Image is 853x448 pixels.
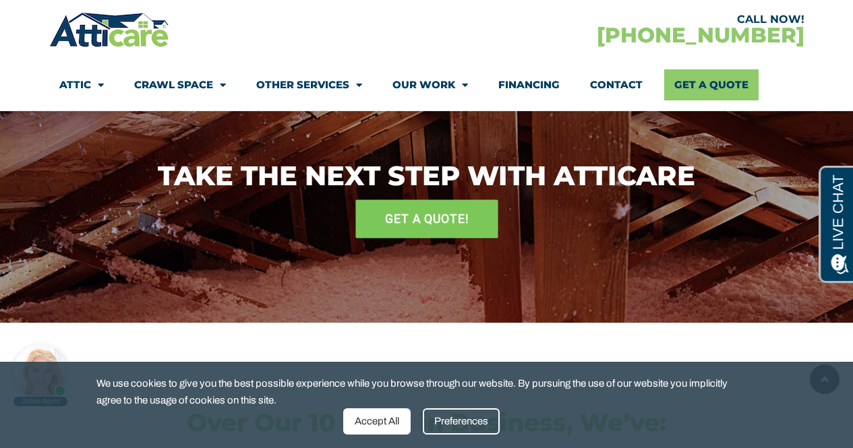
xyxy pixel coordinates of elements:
span: Opens a chat window [33,11,109,28]
h3: Take the Next Step with Atticare [56,162,798,189]
a: Our Work [392,69,468,100]
nav: Menu [59,69,794,100]
a: Contact [590,69,643,100]
a: Get A Quote [664,69,759,100]
span: We use cookies to give you the best possible experience while you browse through our website. By ... [96,375,746,408]
iframe: Chat Invitation [7,307,223,408]
a: Crawl Space [134,69,226,100]
a: GET A QUOTE! [355,199,498,238]
div: Accept All [343,408,411,435]
div: CALL NOW! [427,14,804,25]
a: Other Services [256,69,362,100]
a: Attic [59,69,104,100]
a: Financing [498,69,560,100]
span: GET A QUOTE! [385,207,469,230]
div: Preferences [423,408,500,435]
